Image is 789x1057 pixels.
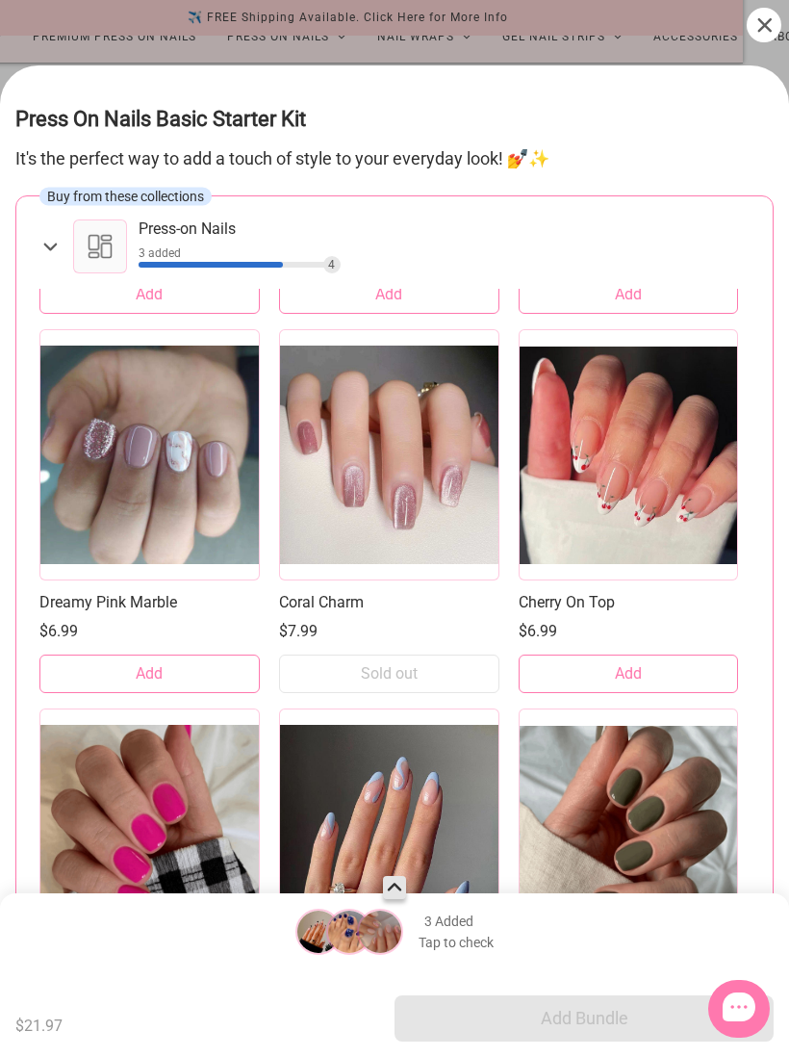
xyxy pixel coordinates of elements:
img: Default Title [295,909,342,955]
span: Sold out [361,663,418,684]
a: Dreamy Pink Marble [39,592,260,612]
span: Add [615,284,642,305]
button: Add [519,275,739,314]
a: Coral Charm [279,592,499,612]
img: Default Title [357,909,403,955]
a: Cherry On Top [519,592,739,612]
button: Add [279,275,499,314]
button: Add [519,655,739,693]
span: $6.99 [39,620,78,643]
div: 4 [323,256,341,273]
span: Add [615,663,642,684]
span: Buy from these collections [47,189,204,204]
button: Add [39,275,260,314]
span: 3 Added [424,913,473,930]
span: Add [375,284,402,305]
span: Tap to check [419,935,494,950]
div: 3 added [139,246,750,261]
span: $6.99 [519,620,557,643]
img: Default Title [326,909,372,955]
span: $7.99 [279,620,318,643]
button: Add [39,655,260,693]
div: Press-on Nails [139,219,236,239]
button: Sold out [279,655,499,693]
p: It's the perfect way to add a touch of style to your everyday look! 💅✨ [15,148,774,168]
span: Add [136,663,163,684]
span: Add [136,284,163,305]
h3: Press On Nails Basic Starter Kit [15,102,774,137]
